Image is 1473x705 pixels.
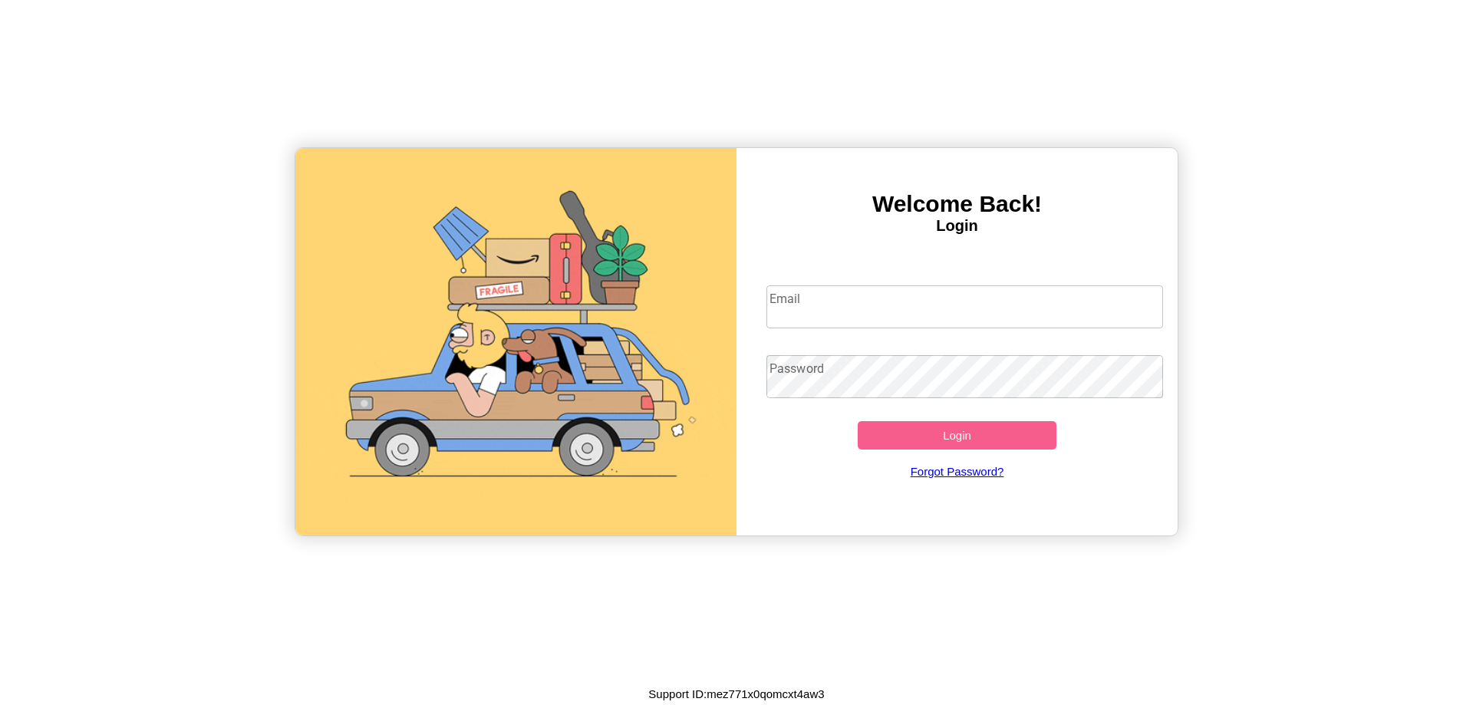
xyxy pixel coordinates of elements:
h3: Welcome Back! [736,191,1178,217]
h4: Login [736,217,1178,235]
img: gif [295,148,736,535]
button: Login [858,421,1056,450]
p: Support ID: mez771x0qomcxt4aw3 [648,684,824,704]
a: Forgot Password? [759,450,1156,493]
